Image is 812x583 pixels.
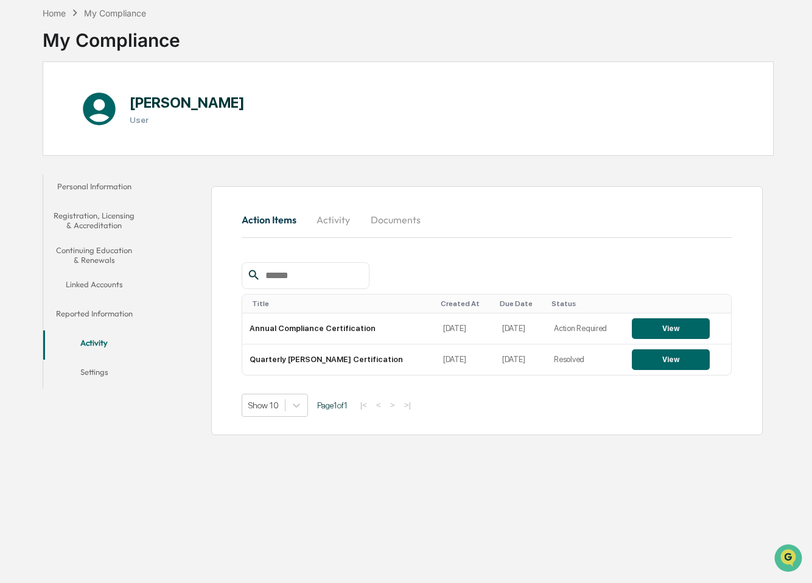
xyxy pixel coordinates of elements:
div: 🗄️ [88,155,98,164]
button: Activity [306,205,361,234]
button: View [632,349,710,370]
button: >| [401,400,415,410]
span: Preclearance [24,153,79,166]
img: 1746055101610-c473b297-6a78-478c-a979-82029cc54cd1 [12,93,34,115]
button: < [373,400,385,410]
button: Action Items [242,205,306,234]
div: 🖐️ [12,155,22,164]
div: My Compliance [43,19,180,51]
td: Action Required [547,313,625,344]
td: [DATE] [436,344,495,375]
button: Registration, Licensing & Accreditation [43,203,145,238]
div: We're available if you need us! [41,105,154,115]
span: Attestations [100,153,151,166]
button: > [387,400,399,410]
p: How can we help? [12,26,222,45]
div: Toggle SortBy [441,299,490,308]
button: Linked Accounts [43,272,145,301]
td: [DATE] [436,313,495,344]
div: Toggle SortBy [634,299,726,308]
td: Quarterly [PERSON_NAME] Certification [242,344,436,375]
button: Personal Information [43,174,145,203]
span: Pylon [121,206,147,215]
div: Toggle SortBy [551,299,620,308]
button: Start new chat [207,97,222,111]
iframe: Open customer support [773,543,806,576]
span: Page 1 of 1 [317,400,348,410]
button: Documents [361,205,430,234]
button: |< [357,400,371,410]
span: Data Lookup [24,176,77,189]
div: My Compliance [84,8,146,18]
a: 🖐️Preclearance [7,148,83,170]
button: Settings [43,360,145,389]
div: 🔎 [12,178,22,187]
a: View [632,324,710,333]
h3: User [130,115,245,125]
a: 🔎Data Lookup [7,172,82,194]
div: Toggle SortBy [252,299,431,308]
div: Start new chat [41,93,200,105]
div: secondary tabs example [242,205,732,234]
div: secondary tabs example [43,174,145,389]
button: View [632,318,710,339]
td: Resolved [547,344,625,375]
a: Powered byPylon [86,206,147,215]
div: Toggle SortBy [500,299,542,308]
button: Continuing Education & Renewals [43,238,145,273]
td: [DATE] [495,344,547,375]
td: Annual Compliance Certification [242,313,436,344]
div: Home [43,8,66,18]
a: 🗄️Attestations [83,148,156,170]
button: Reported Information [43,301,145,330]
h1: [PERSON_NAME] [130,94,245,111]
td: [DATE] [495,313,547,344]
button: Activity [43,330,145,360]
a: View [632,355,710,364]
